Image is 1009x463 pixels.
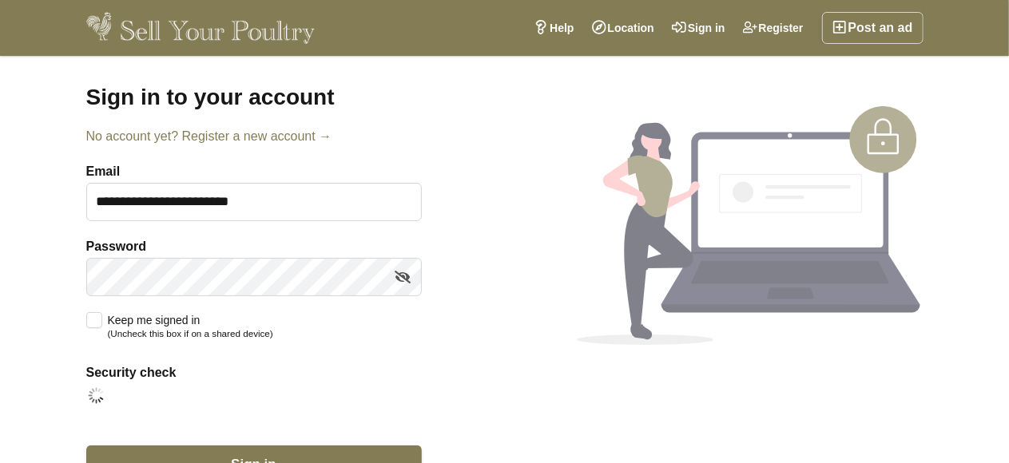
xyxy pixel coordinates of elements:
[86,84,422,111] h1: Sign in to your account
[86,162,422,181] label: Email
[663,12,734,44] a: Sign in
[734,12,812,44] a: Register
[86,363,422,382] label: Security check
[108,328,273,338] small: (Uncheck this box if on a shared device)
[86,312,273,340] label: Keep me signed in
[86,127,422,146] a: No account yet? Register a new account →
[391,265,415,289] a: Show/hide password
[525,12,582,44] a: Help
[822,12,924,44] a: Post an ad
[86,237,422,256] label: Password
[583,12,663,44] a: Location
[86,12,316,44] img: Sell Your Poultry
